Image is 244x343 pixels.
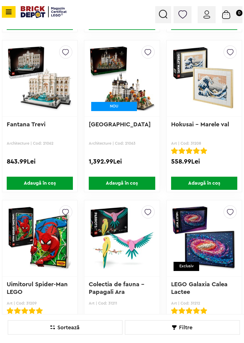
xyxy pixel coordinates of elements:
[7,36,73,121] img: Fantana Trevi
[186,147,192,154] img: Evaluare cu stele
[89,121,151,128] a: [GEOGRAPHIC_DATA]
[171,301,237,305] p: Art | Cod: 31212
[171,141,237,146] p: Art | Cod: 31208
[178,147,185,154] img: Evaluare cu stele
[193,307,200,314] img: Evaluare cu stele
[2,177,77,190] a: Adaugă în coș
[89,301,155,305] p: Art | Cod: 31211
[14,307,21,314] img: Evaluare cu stele
[7,301,73,305] p: Art | Cod: 31209
[89,196,155,281] img: Colectia de fauna - Papagali Ara
[7,177,73,190] span: Adaugă în coș
[186,307,192,314] img: Evaluare cu stele
[171,121,229,128] a: Hokusai – Marele val
[89,177,155,190] span: Adaugă în coș
[171,36,237,121] img: Hokusai – Marele val
[84,177,159,190] a: Adaugă în coș
[7,141,73,146] p: Architecture | Cod: 21062
[171,177,237,190] span: Adaugă în coș
[89,158,155,169] div: 1,392.99Lei
[167,177,242,190] a: Adaugă în coș
[7,307,13,314] img: Evaluare cu stele
[171,158,237,169] div: 558.99Lei
[7,158,73,169] div: 843.99Lei
[29,307,35,314] img: Evaluare cu stele
[171,307,178,314] img: Evaluare cu stele
[200,147,207,154] img: Evaluare cu stele
[89,36,155,121] img: Castelul Neuschwanstein
[171,281,229,295] a: LEGO Galaxia Calea Lactee
[8,320,123,335] div: Sortează
[200,307,207,314] img: Evaluare cu stele
[7,281,70,295] a: Uimitorul Spider-Man LEGO
[21,307,28,314] img: Evaluare cu stele
[36,307,43,314] img: Evaluare cu stele
[193,147,200,154] img: Evaluare cu stele
[7,121,45,128] a: Fantana Trevi
[89,281,146,295] a: Colectia de fauna - Papagali Ara
[7,196,73,281] img: Uimitorul Spider-Man LEGO
[178,307,185,314] img: Evaluare cu stele
[171,196,237,281] img: LEGO Galaxia Calea Lactee
[174,262,199,271] div: Exclusiv
[236,10,242,16] small: 0
[89,141,155,146] p: Architecture | Cod: 21063
[125,320,240,335] div: Filtre
[171,147,178,154] img: Evaluare cu stele
[91,102,137,111] div: NOU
